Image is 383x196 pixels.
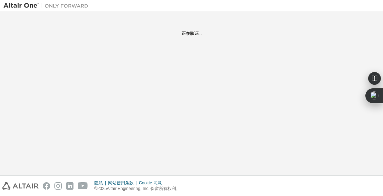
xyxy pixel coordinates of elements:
img: instagram.svg [54,182,62,190]
img: youtube.svg [78,182,88,190]
img: altair_logo.svg [2,182,39,190]
img: linkedin.svg [66,182,73,190]
font: Altair Engineering, Inc. 保留所有权利。 [107,186,180,191]
font: 2025 [98,186,107,191]
font: © [94,186,98,191]
font: 网站使用条款 [108,180,134,185]
font: 正在验证... [182,31,202,36]
img: facebook.svg [43,182,50,190]
img: 牵牛星一号 [4,2,92,9]
font: 隐私 [94,180,103,185]
font: Cookie 同意 [139,180,162,185]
